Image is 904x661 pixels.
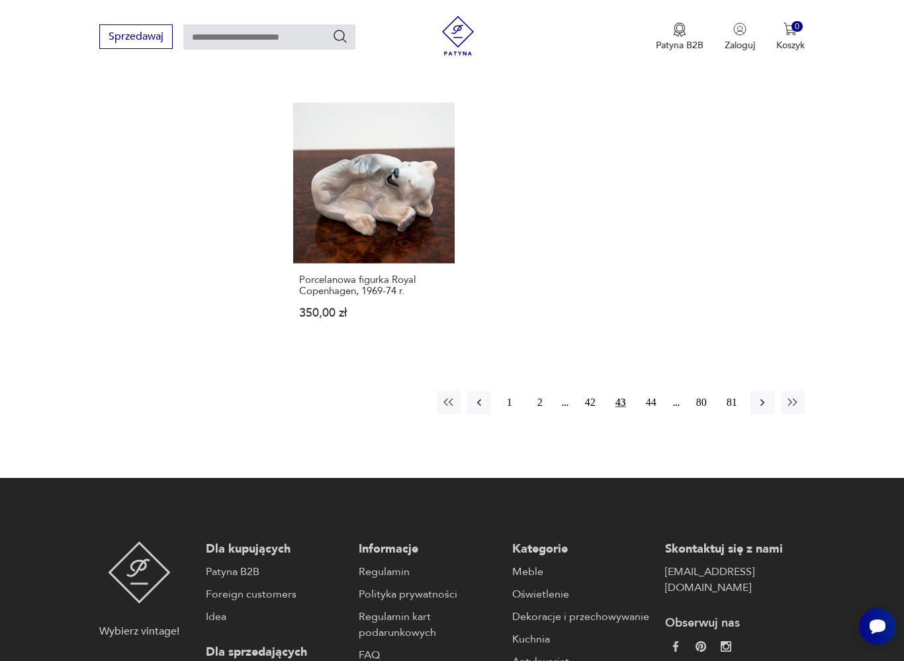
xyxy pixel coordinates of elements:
[673,22,686,37] img: Ikona medalu
[99,623,179,639] p: Wybierz vintage!
[438,16,478,56] img: Patyna - sklep z meblami i dekoracjami vintage
[609,391,633,414] button: 43
[578,391,602,414] button: 42
[359,609,498,641] a: Regulamin kart podarunkowych
[206,541,345,557] p: Dla kupujących
[656,39,703,52] p: Patyna B2B
[512,609,652,625] a: Dekoracje i przechowywanie
[791,21,803,32] div: 0
[784,22,797,36] img: Ikona koszyka
[108,541,171,603] img: Patyna - sklep z meblami i dekoracjami vintage
[656,22,703,52] button: Patyna B2B
[512,541,652,557] p: Kategorie
[656,22,703,52] a: Ikona medaluPatyna B2B
[99,33,173,42] a: Sprzedawaj
[206,564,345,580] a: Patyna B2B
[639,391,663,414] button: 44
[670,641,681,652] img: da9060093f698e4c3cedc1453eec5031.webp
[665,541,805,557] p: Skontaktuj się z nami
[359,564,498,580] a: Regulamin
[721,641,731,652] img: c2fd9cf7f39615d9d6839a72ae8e59e5.webp
[206,609,345,625] a: Idea
[99,24,173,49] button: Sprzedawaj
[206,586,345,602] a: Foreign customers
[498,391,521,414] button: 1
[776,22,805,52] button: 0Koszyk
[512,631,652,647] a: Kuchnia
[332,28,348,44] button: Szukaj
[528,391,552,414] button: 2
[696,641,706,652] img: 37d27d81a828e637adc9f9cb2e3d3a8a.webp
[725,39,755,52] p: Zaloguj
[293,102,455,344] a: Porcelanowa figurka Royal Copenhagen, 1969-74 r.Porcelanowa figurka Royal Copenhagen, 1969-74 r.3...
[690,391,713,414] button: 80
[359,586,498,602] a: Polityka prywatności
[359,541,498,557] p: Informacje
[512,564,652,580] a: Meble
[733,22,746,36] img: Ikonka użytkownika
[720,391,744,414] button: 81
[206,644,345,660] p: Dla sprzedających
[725,22,755,52] button: Zaloguj
[299,274,449,297] h3: Porcelanowa figurka Royal Copenhagen, 1969-74 r.
[299,307,449,319] p: 350,00 zł
[665,615,805,631] p: Obserwuj nas
[776,39,805,52] p: Koszyk
[665,564,805,596] a: [EMAIL_ADDRESS][DOMAIN_NAME]
[859,608,896,645] iframe: Smartsupp widget button
[512,586,652,602] a: Oświetlenie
